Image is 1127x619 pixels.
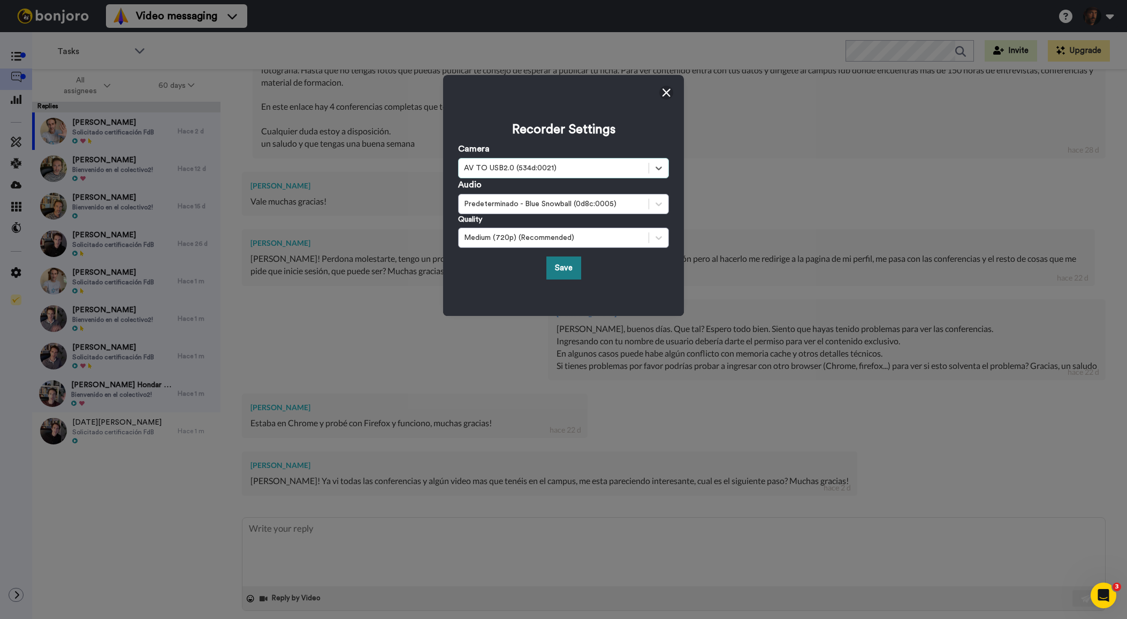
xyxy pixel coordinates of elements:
div: AV TO USB2.0 (534d:0021) [464,163,643,173]
button: Save [546,256,581,280]
div: Predeterminado - Blue Snowball (0d8c:0005) [464,199,643,209]
label: Audio [458,178,482,191]
div: Medium (720p) (Recommended) [464,232,643,243]
label: Quality [458,214,482,225]
img: ic_close.svg [662,88,671,97]
iframe: Intercom live chat [1091,583,1116,608]
label: Camera [458,142,490,155]
h3: Recorder Settings [458,122,669,137]
span: 3 [1113,583,1121,591]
